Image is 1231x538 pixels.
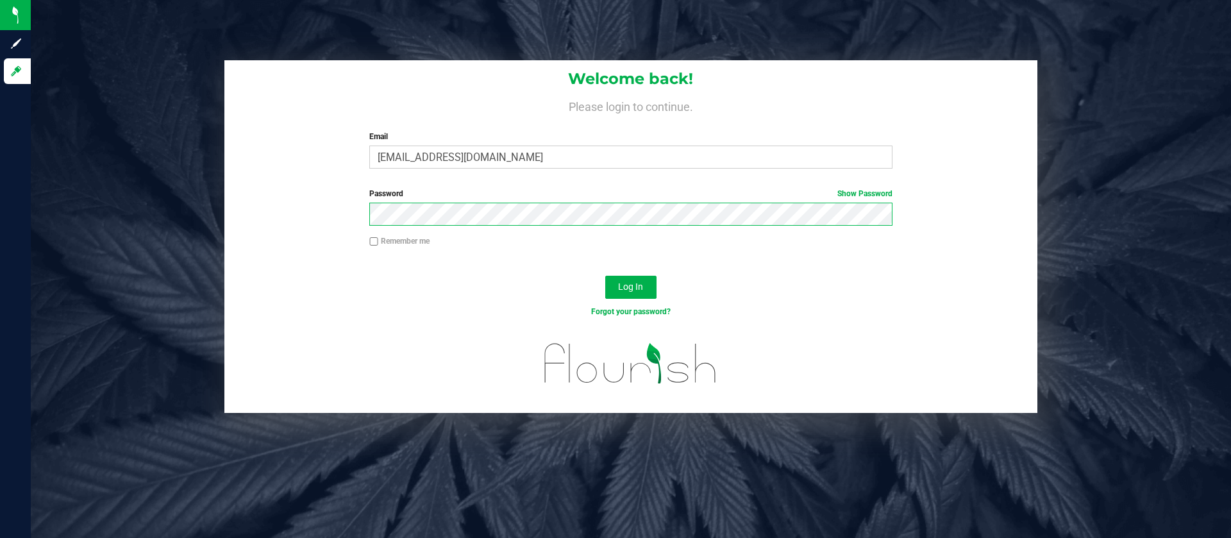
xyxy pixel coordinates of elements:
label: Remember me [369,235,430,247]
h1: Welcome back! [224,71,1037,87]
a: Forgot your password? [591,307,671,316]
inline-svg: Sign up [10,37,22,50]
a: Show Password [837,189,892,198]
input: Remember me [369,237,378,246]
h4: Please login to continue. [224,97,1037,113]
img: flourish_logo.svg [529,331,732,396]
span: Password [369,189,403,198]
inline-svg: Log in [10,65,22,78]
button: Log In [605,276,657,299]
span: Log In [618,282,643,292]
label: Email [369,131,892,142]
